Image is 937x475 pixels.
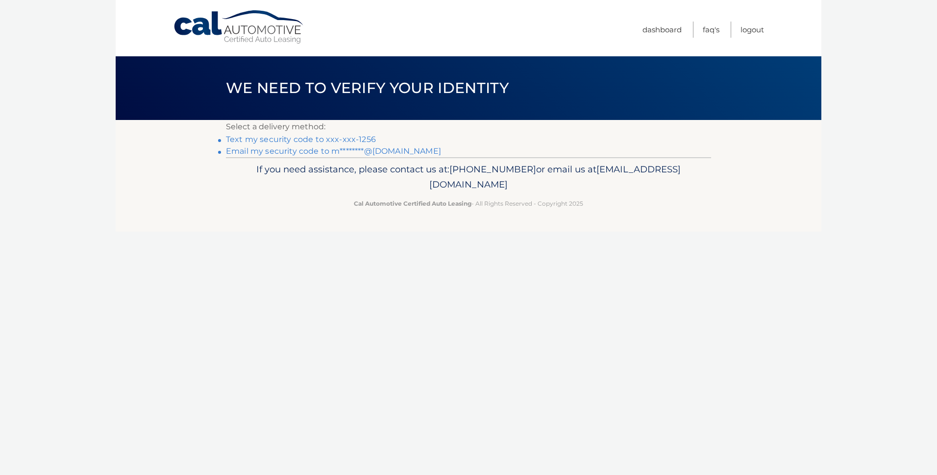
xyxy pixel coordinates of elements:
[226,120,711,134] p: Select a delivery method:
[226,135,376,144] a: Text my security code to xxx-xxx-1256
[703,22,719,38] a: FAQ's
[226,79,509,97] span: We need to verify your identity
[740,22,764,38] a: Logout
[642,22,682,38] a: Dashboard
[226,146,441,156] a: Email my security code to m********@[DOMAIN_NAME]
[173,10,305,45] a: Cal Automotive
[232,162,705,193] p: If you need assistance, please contact us at: or email us at
[232,198,705,209] p: - All Rights Reserved - Copyright 2025
[354,200,471,207] strong: Cal Automotive Certified Auto Leasing
[449,164,536,175] span: [PHONE_NUMBER]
